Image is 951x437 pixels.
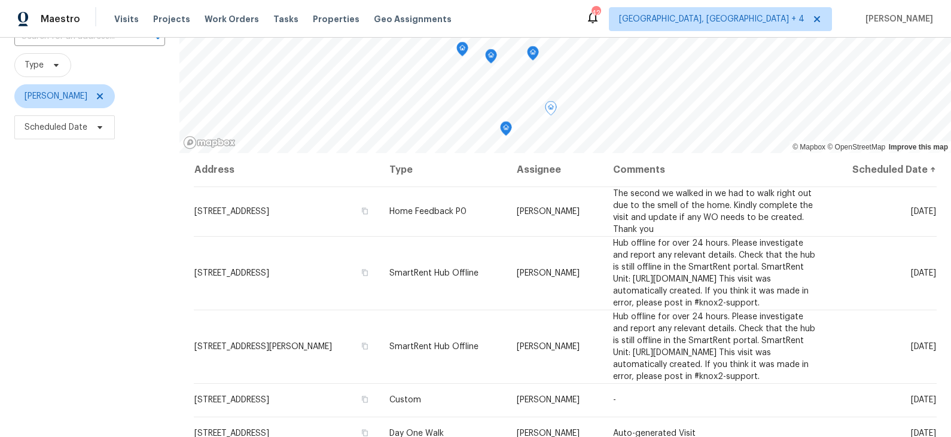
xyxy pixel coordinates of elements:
span: Maestro [41,13,80,25]
a: OpenStreetMap [827,143,885,151]
span: [PERSON_NAME] [517,343,580,351]
span: Geo Assignments [374,13,452,25]
span: [DATE] [911,269,936,277]
span: [GEOGRAPHIC_DATA], [GEOGRAPHIC_DATA] + 4 [619,13,804,25]
span: Tasks [273,15,298,23]
span: - [613,396,616,404]
span: [STREET_ADDRESS] [194,269,269,277]
div: Map marker [527,46,539,65]
span: [PERSON_NAME] [861,13,933,25]
span: Projects [153,13,190,25]
button: Copy Address [359,267,370,278]
span: Type [25,59,44,71]
button: Copy Address [359,394,370,405]
div: Map marker [500,121,512,140]
span: [STREET_ADDRESS][PERSON_NAME] [194,343,332,351]
span: Home Feedback P0 [389,207,467,216]
span: [DATE] [911,396,936,404]
span: [PERSON_NAME] [517,269,580,277]
th: Address [194,153,380,187]
span: [STREET_ADDRESS] [194,207,269,216]
span: The second we walked in we had to walk right out due to the smell of the home. Kindly complete th... [613,190,813,234]
div: Map marker [485,49,497,68]
span: Custom [389,396,421,404]
a: Improve this map [889,143,948,151]
a: Mapbox [792,143,825,151]
th: Assignee [507,153,603,187]
span: Properties [313,13,359,25]
button: Copy Address [359,341,370,352]
span: [PERSON_NAME] [517,396,580,404]
div: 42 [592,7,600,19]
span: [DATE] [911,207,936,216]
span: [PERSON_NAME] [517,207,580,216]
span: [PERSON_NAME] [25,90,87,102]
span: SmartRent Hub Offline [389,269,478,277]
span: SmartRent Hub Offline [389,343,478,351]
span: Work Orders [205,13,259,25]
th: Type [380,153,507,187]
th: Comments [603,153,827,187]
button: Copy Address [359,206,370,216]
span: [STREET_ADDRESS] [194,396,269,404]
div: Map marker [545,101,557,120]
th: Scheduled Date ↑ [827,153,937,187]
a: Mapbox homepage [183,136,236,149]
span: Hub offline for over 24 hours. Please investigate and report any relevant details. Check that the... [613,239,815,307]
div: Map marker [456,42,468,60]
span: [DATE] [911,343,936,351]
span: Hub offline for over 24 hours. Please investigate and report any relevant details. Check that the... [613,313,815,381]
span: Scheduled Date [25,121,87,133]
span: Visits [114,13,139,25]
